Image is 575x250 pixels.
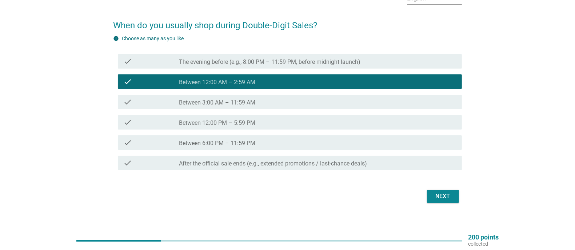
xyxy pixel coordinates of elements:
[179,160,367,167] label: After the official sale ends (e.g., extended promotions / last-chance deals)
[124,159,132,167] i: check
[179,79,255,86] label: Between 12:00 AM – 2:59 AM
[179,58,360,66] label: The evening before (e.g., 8:00 PM – 11:59 PM, before midnight launch)
[124,77,132,86] i: check
[433,192,453,201] div: Next
[124,98,132,106] i: check
[427,190,459,203] button: Next
[124,57,132,66] i: check
[124,138,132,147] i: check
[179,99,255,106] label: Between 3:00 AM – 11:59 AM
[468,234,499,241] p: 200 points
[124,118,132,127] i: check
[468,241,499,247] p: collected
[122,36,184,41] label: Choose as many as you like
[179,140,255,147] label: Between 6:00 PM – 11:59 PM
[113,12,462,32] h2: When do you usually shop during Double-Digit Sales?
[113,36,119,41] i: info
[179,119,255,127] label: Between 12:00 PM – 5:59 PM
